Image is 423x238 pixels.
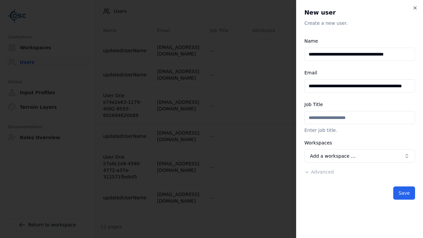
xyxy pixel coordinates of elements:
[393,186,415,200] button: Save
[311,169,334,175] span: Advanced
[310,153,356,159] span: Add a workspace …
[304,70,317,75] label: Email
[304,140,332,145] label: Workspaces
[304,8,415,17] h2: New user
[304,20,415,26] p: Create a new user.
[304,38,318,44] label: Name
[304,169,334,175] button: Advanced
[304,102,323,107] label: Job Title
[304,127,415,134] p: Enter job title.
